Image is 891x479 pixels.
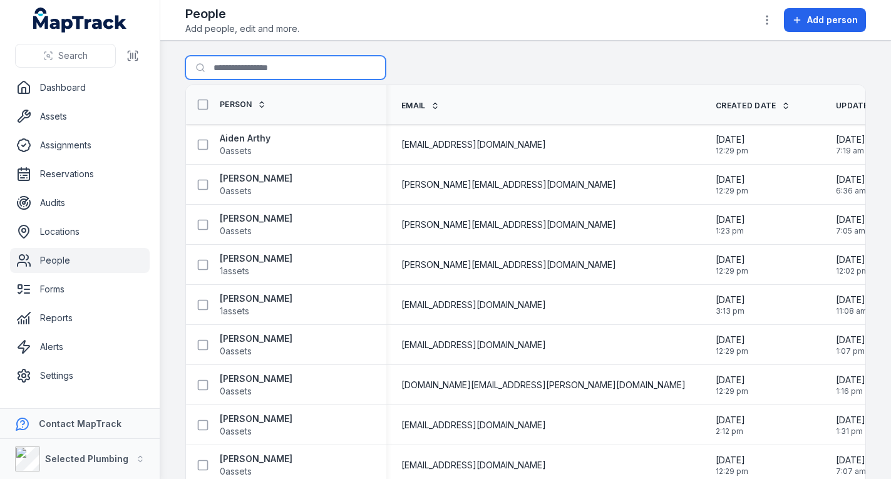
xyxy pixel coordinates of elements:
[401,219,616,231] span: [PERSON_NAME][EMAIL_ADDRESS][DOMAIN_NAME]
[716,414,745,436] time: 5/14/2025, 2:12:32 PM
[220,332,292,345] strong: [PERSON_NAME]
[185,5,299,23] h2: People
[10,190,150,215] a: Audits
[807,14,858,26] span: Add person
[836,414,865,436] time: 8/11/2025, 1:31:49 PM
[220,185,252,197] span: 0 assets
[401,178,616,191] span: [PERSON_NAME][EMAIL_ADDRESS][DOMAIN_NAME]
[401,379,686,391] span: [DOMAIN_NAME][EMAIL_ADDRESS][PERSON_NAME][DOMAIN_NAME]
[401,138,546,151] span: [EMAIL_ADDRESS][DOMAIN_NAME]
[401,459,546,471] span: [EMAIL_ADDRESS][DOMAIN_NAME]
[220,252,292,277] a: [PERSON_NAME]1assets
[220,132,270,145] strong: Aiden Arthy
[716,294,745,306] span: [DATE]
[10,162,150,187] a: Reservations
[836,173,866,186] span: [DATE]
[10,133,150,158] a: Assignments
[716,266,748,276] span: 12:29 pm
[10,248,150,273] a: People
[220,145,252,157] span: 0 assets
[716,334,748,346] span: [DATE]
[220,172,292,185] strong: [PERSON_NAME]
[220,413,292,438] a: [PERSON_NAME]0assets
[716,173,748,186] span: [DATE]
[10,219,150,244] a: Locations
[716,334,748,356] time: 1/14/2025, 12:29:42 PM
[716,306,745,316] span: 3:13 pm
[220,212,292,237] a: [PERSON_NAME]0assets
[836,454,866,466] span: [DATE]
[220,453,292,465] strong: [PERSON_NAME]
[716,374,748,396] time: 1/14/2025, 12:29:42 PM
[716,214,745,236] time: 2/13/2025, 1:23:00 PM
[836,186,866,196] span: 6:36 am
[220,413,292,425] strong: [PERSON_NAME]
[10,75,150,100] a: Dashboard
[220,212,292,225] strong: [PERSON_NAME]
[220,100,252,110] span: Person
[716,173,748,196] time: 1/14/2025, 12:29:42 PM
[401,419,546,431] span: [EMAIL_ADDRESS][DOMAIN_NAME]
[784,8,866,32] button: Add person
[836,294,867,316] time: 8/11/2025, 11:08:49 AM
[716,133,748,156] time: 1/14/2025, 12:29:42 PM
[716,454,748,466] span: [DATE]
[716,133,748,146] span: [DATE]
[401,259,616,271] span: [PERSON_NAME][EMAIL_ADDRESS][DOMAIN_NAME]
[836,306,867,316] span: 11:08 am
[220,252,292,265] strong: [PERSON_NAME]
[836,133,865,156] time: 7/29/2025, 7:19:23 AM
[45,453,128,464] strong: Selected Plumbing
[220,465,252,478] span: 0 assets
[716,146,748,156] span: 12:29 pm
[220,425,252,438] span: 0 assets
[836,266,868,276] span: 12:02 pm
[58,49,88,62] span: Search
[15,44,116,68] button: Search
[836,226,865,236] span: 7:05 am
[716,226,745,236] span: 1:23 pm
[33,8,127,33] a: MapTrack
[220,292,292,305] strong: [PERSON_NAME]
[220,332,292,358] a: [PERSON_NAME]0assets
[10,334,150,359] a: Alerts
[836,386,865,396] span: 1:16 pm
[220,385,252,398] span: 0 assets
[220,225,252,237] span: 0 assets
[401,339,546,351] span: [EMAIL_ADDRESS][DOMAIN_NAME]
[836,426,865,436] span: 1:31 pm
[716,386,748,396] span: 12:29 pm
[836,254,868,266] span: [DATE]
[716,186,748,196] span: 12:29 pm
[716,466,748,476] span: 12:29 pm
[836,146,865,156] span: 7:19 am
[220,292,292,317] a: [PERSON_NAME]1assets
[220,345,252,358] span: 0 assets
[716,374,748,386] span: [DATE]
[716,294,745,316] time: 2/28/2025, 3:13:20 PM
[10,363,150,388] a: Settings
[836,334,865,356] time: 8/11/2025, 1:07:47 PM
[220,132,270,157] a: Aiden Arthy0assets
[716,254,748,266] span: [DATE]
[836,466,866,476] span: 7:07 am
[836,254,868,276] time: 8/11/2025, 12:02:58 PM
[220,172,292,197] a: [PERSON_NAME]0assets
[716,346,748,356] span: 12:29 pm
[836,414,865,426] span: [DATE]
[716,426,745,436] span: 2:12 pm
[220,373,292,385] strong: [PERSON_NAME]
[716,254,748,276] time: 1/14/2025, 12:29:42 PM
[10,104,150,129] a: Assets
[716,454,748,476] time: 1/14/2025, 12:29:42 PM
[220,305,249,317] span: 1 assets
[836,454,866,476] time: 8/15/2025, 7:07:26 AM
[836,346,865,356] span: 1:07 pm
[10,306,150,331] a: Reports
[401,101,440,111] a: Email
[10,277,150,302] a: Forms
[39,418,121,429] strong: Contact MapTrack
[220,453,292,478] a: [PERSON_NAME]0assets
[401,299,546,311] span: [EMAIL_ADDRESS][DOMAIN_NAME]
[185,23,299,35] span: Add people, edit and more.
